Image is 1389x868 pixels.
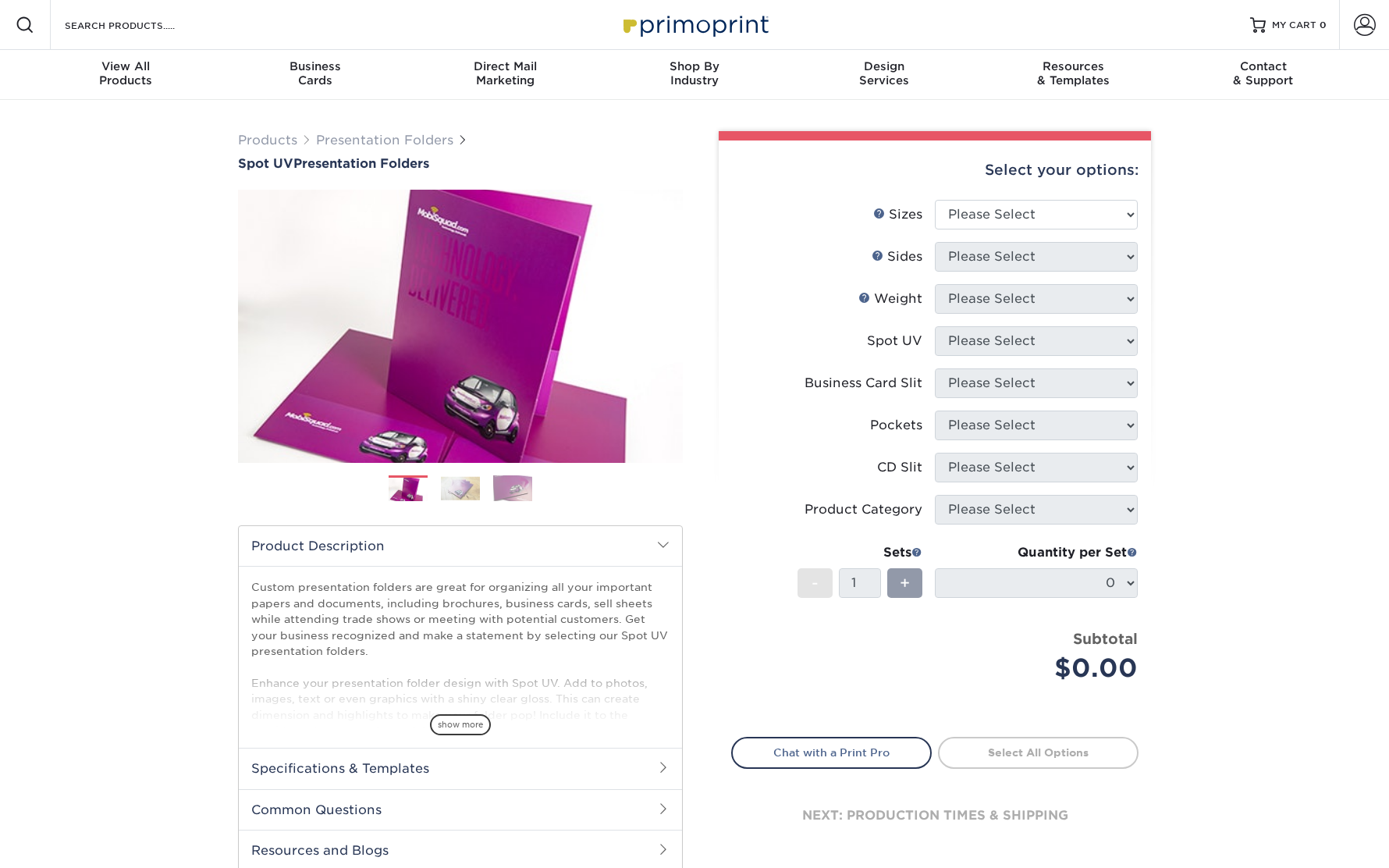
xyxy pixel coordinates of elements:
[877,458,922,477] div: CD Slit
[31,59,221,87] div: Products
[239,748,682,788] h2: Specifications & Templates
[31,50,221,100] a: View AllProducts
[238,156,683,171] h1: Presentation Folders
[410,59,600,87] div: Marketing
[872,247,922,266] div: Sides
[410,50,600,100] a: Direct MailMarketing
[221,59,410,87] div: Cards
[238,173,683,480] img: Spot UV 01
[316,133,453,148] a: Presentation Folders
[1168,59,1358,87] div: & Support
[251,579,670,818] p: Custom presentation folders are great for organizing all your important papers and documents, inc...
[600,59,790,87] div: Industry
[1272,19,1316,32] span: MY CART
[789,59,979,87] div: Services
[389,476,428,503] img: Presentation Folders 01
[900,571,910,595] span: +
[441,476,480,500] img: Presentation Folders 02
[789,59,979,73] span: Design
[410,59,600,73] span: Direct Mail
[430,714,491,735] span: show more
[1320,20,1327,30] span: 0
[63,16,215,34] input: SEARCH PRODUCTS.....
[947,649,1138,687] div: $0.00
[1168,59,1358,73] span: Contact
[731,141,1139,200] div: Select your options:
[858,290,922,308] div: Weight
[731,769,1139,863] div: next: production times & shipping
[731,737,932,768] a: Chat with a Print Pro
[600,50,790,100] a: Shop ByIndustry
[238,156,683,171] a: Spot UVPresentation Folders
[812,571,819,595] span: -
[979,59,1168,87] div: & Templates
[600,59,790,73] span: Shop By
[935,543,1138,562] div: Quantity per Set
[31,59,221,73] span: View All
[805,374,922,393] div: Business Card Slit
[867,332,922,350] div: Spot UV
[805,500,922,519] div: Product Category
[979,50,1168,100] a: Resources& Templates
[1073,630,1138,647] strong: Subtotal
[221,59,410,73] span: Business
[239,789,682,830] h2: Common Questions
[938,737,1139,768] a: Select All Options
[221,50,410,100] a: BusinessCards
[1168,50,1358,100] a: Contact& Support
[238,133,297,148] a: Products
[238,156,293,171] span: Spot UV
[873,205,922,224] div: Sizes
[979,59,1168,73] span: Resources
[789,50,979,100] a: DesignServices
[870,416,922,435] div: Pockets
[239,526,682,566] h2: Product Description
[493,475,532,502] img: Presentation Folders 03
[616,8,773,41] img: Primoprint
[798,543,922,562] div: Sets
